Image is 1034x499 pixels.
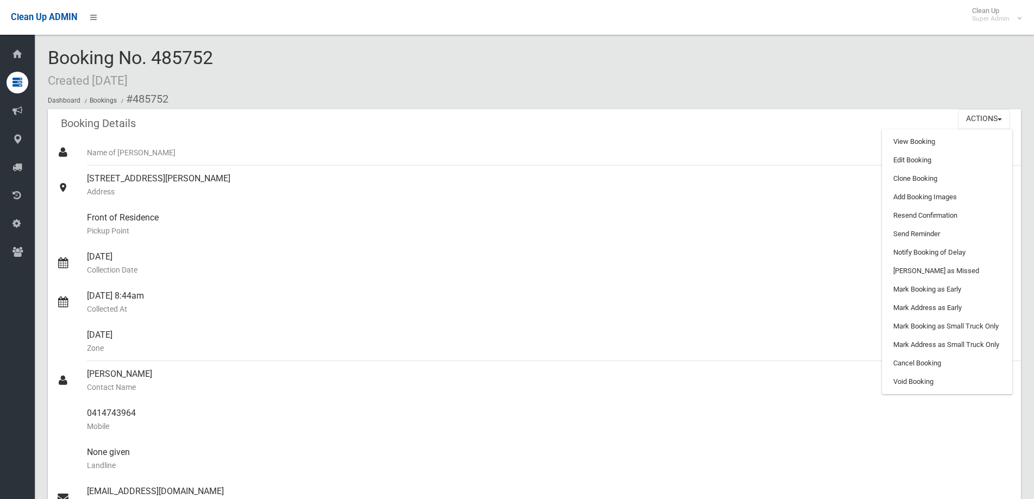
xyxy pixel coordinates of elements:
small: Created [DATE] [48,73,128,87]
a: Notify Booking of Delay [882,243,1012,262]
a: Add Booking Images [882,188,1012,206]
a: Mark Address as Early [882,299,1012,317]
small: Pickup Point [87,224,1012,237]
div: 0414743964 [87,400,1012,439]
span: Booking No. 485752 [48,47,213,89]
a: Clone Booking [882,169,1012,188]
div: [DATE] 8:44am [87,283,1012,322]
small: Contact Name [87,381,1012,394]
a: Mark Booking as Early [882,280,1012,299]
a: Resend Confirmation [882,206,1012,225]
div: None given [87,439,1012,478]
button: Actions [958,109,1010,129]
div: Front of Residence [87,205,1012,244]
a: Void Booking [882,372,1012,391]
a: Send Reminder [882,225,1012,243]
div: [DATE] [87,244,1012,283]
a: Dashboard [48,97,80,104]
span: Clean Up [967,7,1020,23]
small: Collection Date [87,263,1012,276]
small: Address [87,185,1012,198]
small: Name of [PERSON_NAME] [87,146,1012,159]
a: Mark Booking as Small Truck Only [882,317,1012,336]
header: Booking Details [48,113,149,134]
li: #485752 [118,89,168,109]
small: Mobile [87,420,1012,433]
a: [PERSON_NAME] as Missed [882,262,1012,280]
a: View Booking [882,132,1012,151]
a: Cancel Booking [882,354,1012,372]
span: Clean Up ADMIN [11,12,77,22]
a: Mark Address as Small Truck Only [882,336,1012,354]
div: [DATE] [87,322,1012,361]
small: Landline [87,459,1012,472]
div: [STREET_ADDRESS][PERSON_NAME] [87,166,1012,205]
a: Edit Booking [882,151,1012,169]
a: Bookings [90,97,117,104]
small: Super Admin [972,15,1010,23]
small: Zone [87,342,1012,355]
div: [PERSON_NAME] [87,361,1012,400]
small: Collected At [87,302,1012,315]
